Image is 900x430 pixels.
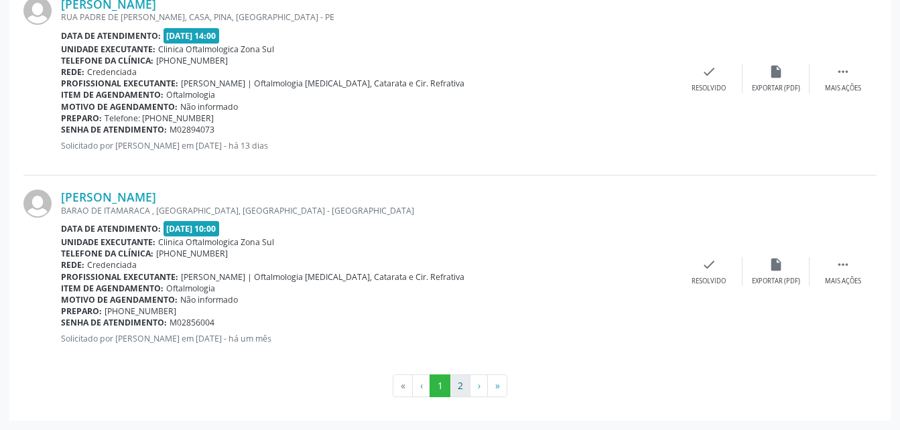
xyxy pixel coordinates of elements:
[430,374,450,397] button: Go to page 1
[105,113,214,124] span: Telefone: [PHONE_NUMBER]
[61,101,178,113] b: Motivo de agendamento:
[166,283,215,294] span: Oftalmologia
[23,190,52,218] img: img
[164,28,220,44] span: [DATE] 14:00
[487,374,507,397] button: Go to last page
[170,317,214,328] span: M02856004
[156,248,228,259] span: [PHONE_NUMBER]
[836,257,850,272] i: 
[61,11,676,23] div: RUA PADRE DE [PERSON_NAME], CASA, PINA, [GEOGRAPHIC_DATA] - PE
[61,305,102,317] b: Preparo:
[61,44,155,55] b: Unidade executante:
[61,124,167,135] b: Senha de atendimento:
[156,55,228,66] span: [PHONE_NUMBER]
[692,84,726,93] div: Resolvido
[61,271,178,283] b: Profissional executante:
[180,101,238,113] span: Não informado
[61,333,676,344] p: Solicitado por [PERSON_NAME] em [DATE] - há um mês
[470,374,488,397] button: Go to next page
[61,190,156,204] a: [PERSON_NAME]
[450,374,470,397] button: Go to page 2
[702,64,716,79] i: check
[87,66,137,78] span: Credenciada
[825,84,861,93] div: Mais ações
[752,84,800,93] div: Exportar (PDF)
[87,259,137,271] span: Credenciada
[61,78,178,89] b: Profissional executante:
[61,113,102,124] b: Preparo:
[825,277,861,286] div: Mais ações
[170,124,214,135] span: M02894073
[61,259,84,271] b: Rede:
[702,257,716,272] i: check
[61,30,161,42] b: Data de atendimento:
[181,78,464,89] span: [PERSON_NAME] | Oftalmologia [MEDICAL_DATA], Catarata e Cir. Refrativa
[769,257,783,272] i: insert_drive_file
[61,236,155,248] b: Unidade executante:
[158,236,274,248] span: Clinica Oftalmologica Zona Sul
[181,271,464,283] span: [PERSON_NAME] | Oftalmologia [MEDICAL_DATA], Catarata e Cir. Refrativa
[61,89,164,100] b: Item de agendamento:
[61,294,178,305] b: Motivo de agendamento:
[61,283,164,294] b: Item de agendamento:
[61,140,676,151] p: Solicitado por [PERSON_NAME] em [DATE] - há 13 dias
[158,44,274,55] span: Clinica Oftalmologica Zona Sul
[692,277,726,286] div: Resolvido
[166,89,215,100] span: Oftalmologia
[61,66,84,78] b: Rede:
[180,294,238,305] span: Não informado
[769,64,783,79] i: insert_drive_file
[836,64,850,79] i: 
[61,223,161,234] b: Data de atendimento:
[752,277,800,286] div: Exportar (PDF)
[164,221,220,236] span: [DATE] 10:00
[61,248,153,259] b: Telefone da clínica:
[61,205,676,216] div: BARAO DE ITAMARACA , [GEOGRAPHIC_DATA], [GEOGRAPHIC_DATA] - [GEOGRAPHIC_DATA]
[61,317,167,328] b: Senha de atendimento:
[105,305,176,317] span: [PHONE_NUMBER]
[61,55,153,66] b: Telefone da clínica:
[23,374,877,397] ul: Pagination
